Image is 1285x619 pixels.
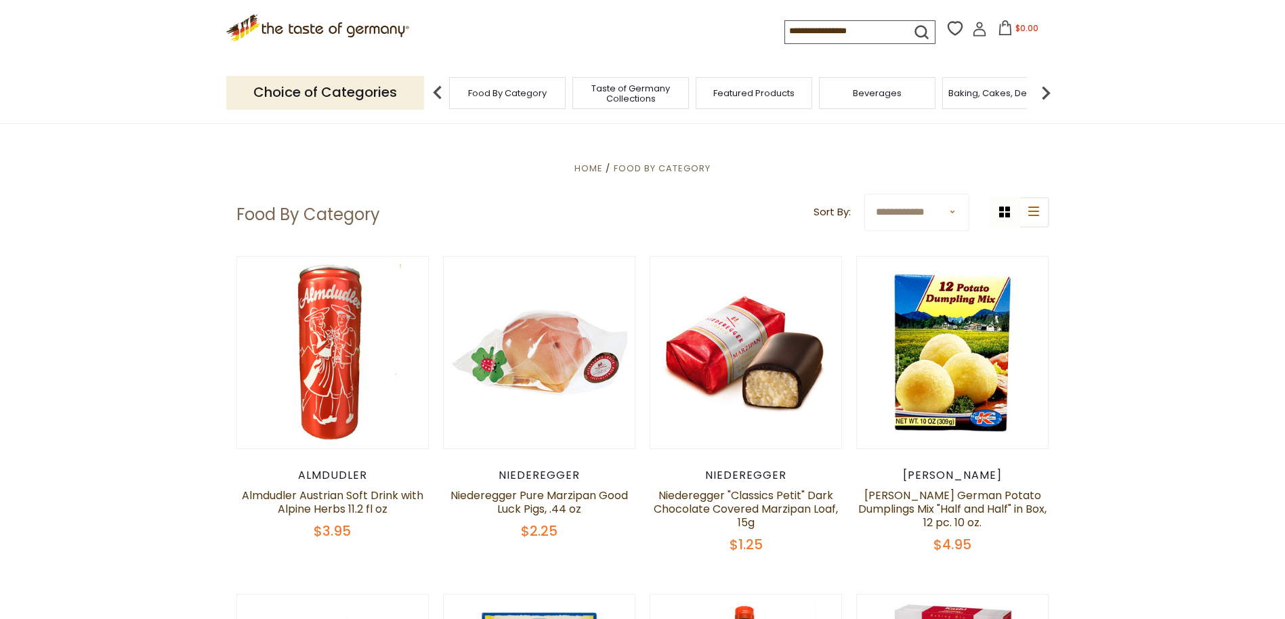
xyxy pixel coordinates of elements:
[948,88,1053,98] a: Baking, Cakes, Desserts
[614,162,711,175] a: Food By Category
[654,488,838,530] a: Niederegger "Classics Petit" Dark Chocolate Covered Marzipan Loaf, 15g
[226,76,424,109] p: Choice of Categories
[236,469,429,482] div: Almdudler
[314,521,351,540] span: $3.95
[730,535,763,554] span: $1.25
[650,469,843,482] div: Niederegger
[853,88,902,98] a: Beverages
[858,488,1047,530] a: [PERSON_NAME] German Potato Dumplings Mix "Half and Half" in Box, 12 pc. 10 oz.
[933,535,971,554] span: $4.95
[242,488,423,517] a: Almdudler Austrian Soft Drink with Alpine Herbs 11.2 fl oz
[1015,22,1038,34] span: $0.00
[713,88,795,98] a: Featured Products
[444,257,635,448] img: Niederegger Pure Marzipan Good Luck Pigs, .44 oz
[443,469,636,482] div: Niederegger
[1032,79,1059,106] img: next arrow
[236,205,380,225] h1: Food By Category
[857,257,1049,448] img: Dr. Knoll German Potato Dumplings Mix "Half and Half" in Box, 12 pc. 10 oz.
[521,521,557,540] span: $2.25
[576,83,685,104] a: Taste of Germany Collections
[468,88,547,98] a: Food By Category
[574,162,603,175] a: Home
[450,488,628,517] a: Niederegger Pure Marzipan Good Luck Pigs, .44 oz
[856,469,1049,482] div: [PERSON_NAME]
[650,282,842,424] img: Niederegger "Classics Petit" Dark Chocolate Covered Marzipan Loaf, 15g
[237,257,429,448] img: Almdudler Austrian Soft Drink with Alpine Herbs 11.2 fl oz
[424,79,451,106] img: previous arrow
[814,204,851,221] label: Sort By:
[990,20,1047,41] button: $0.00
